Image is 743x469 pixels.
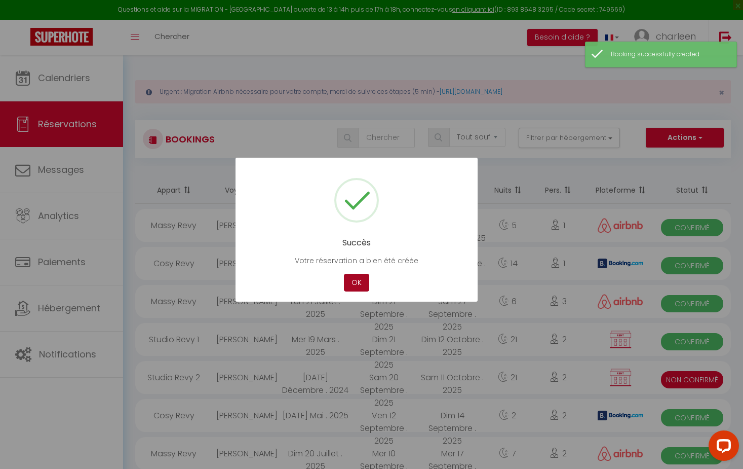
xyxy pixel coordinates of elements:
button: OK [344,274,369,292]
div: Booking successfully created [611,50,726,59]
iframe: LiveChat chat widget [700,426,743,469]
h2: Succès [251,238,462,247]
p: Votre réservation a bien été créée [251,255,462,266]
